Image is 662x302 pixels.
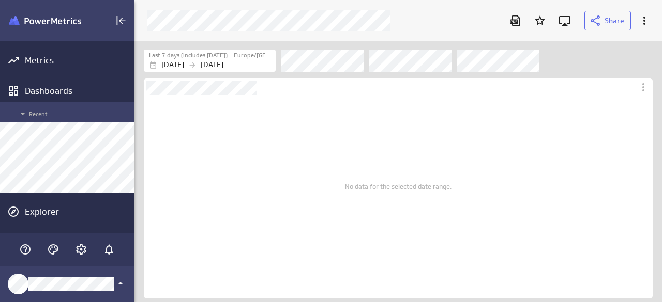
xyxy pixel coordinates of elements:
div: Metrics [25,55,132,66]
div: Dashboard Widget [144,78,653,298]
span: Recent [17,107,129,120]
div: Completed Filter control [457,50,539,72]
div: More actions [636,12,653,29]
p: [DATE] [201,59,223,70]
span: Share [605,16,624,25]
div: Add to Starred [531,12,549,29]
div: Campaign Filter control [281,50,364,72]
div: Explorer [25,206,132,217]
div: Themes [44,241,62,258]
div: Enter fullscreen mode [556,12,574,29]
div: Download as PDF [506,12,524,29]
div: Sep 20 2025 to Sep 26 2025 Europe/Bucharest (GMT+3:00) [144,50,276,72]
p: [DATE] [161,59,184,70]
svg: Themes [47,243,59,256]
div: Cancelled Filter control [369,50,452,72]
label: Last 7 days (includes today) [149,51,228,60]
img: Klipfolio PowerMetrics Banner [9,16,81,26]
div: Dashboard content with 4 widgets [134,76,662,302]
div: Last 7 days (includes [DATE])Europe/[GEOGRAPHIC_DATA][DATE][DATE] [144,50,276,72]
div: Collapse [112,12,130,29]
div: Notifications [100,241,118,258]
div: Account and settings [72,241,90,258]
svg: Account and settings [75,243,87,256]
button: Share [584,11,631,30]
label: Europe/[GEOGRAPHIC_DATA] [234,51,273,60]
div: Dashboards [25,85,132,97]
span: No data for the selected date range. [345,182,452,190]
div: Help & PowerMetrics Assistant [17,241,34,258]
div: Filters [144,49,652,72]
div: More actions [636,80,651,95]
